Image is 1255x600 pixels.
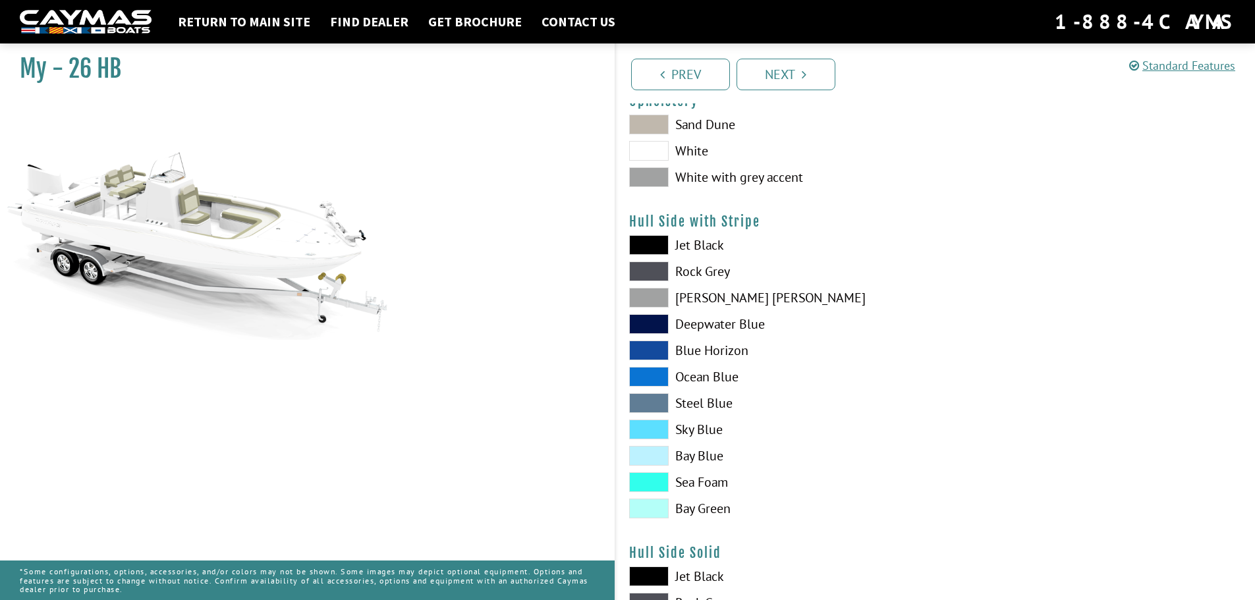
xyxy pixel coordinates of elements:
label: Jet Black [629,566,922,586]
label: Deepwater Blue [629,314,922,334]
a: Next [737,59,835,90]
a: Prev [631,59,730,90]
label: Ocean Blue [629,367,922,387]
a: Standard Features [1129,58,1235,73]
h4: Hull Side with Stripe [629,213,1242,230]
a: Get Brochure [422,13,528,30]
label: White with grey accent [629,167,922,187]
p: *Some configurations, options, accessories, and/or colors may not be shown. Some images may depic... [20,560,595,600]
label: Sand Dune [629,115,922,134]
a: Find Dealer [323,13,415,30]
div: 1-888-4CAYMAS [1055,7,1235,36]
h4: Hull Side Solid [629,545,1242,561]
h1: My - 26 HB [20,54,582,84]
label: Bay Green [629,499,922,518]
a: Contact Us [535,13,622,30]
label: White [629,141,922,161]
a: Return to main site [171,13,317,30]
label: Steel Blue [629,393,922,413]
label: Sky Blue [629,420,922,439]
label: Bay Blue [629,446,922,466]
label: Blue Horizon [629,341,922,360]
img: white-logo-c9c8dbefe5ff5ceceb0f0178aa75bf4bb51f6bca0971e226c86eb53dfe498488.png [20,10,152,34]
label: Jet Black [629,235,922,255]
label: Rock Grey [629,261,922,281]
label: Sea Foam [629,472,922,492]
label: [PERSON_NAME] [PERSON_NAME] [629,288,922,308]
